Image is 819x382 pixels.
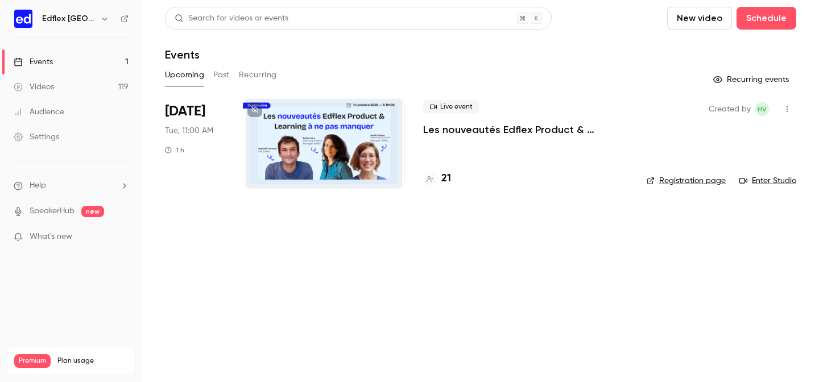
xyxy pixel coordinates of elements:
div: Audience [14,106,64,118]
div: Videos [14,81,54,93]
span: Premium [14,354,51,368]
span: Created by [709,102,751,116]
span: Live event [423,100,479,114]
h1: Events [165,48,200,61]
a: Enter Studio [739,175,796,186]
span: Plan usage [57,356,128,366]
span: What's new [30,231,72,243]
span: new [81,206,104,217]
span: [DATE] [165,102,205,121]
span: Hélène VENTURINI [755,102,769,116]
li: help-dropdown-opener [14,180,129,192]
h6: Edflex [GEOGRAPHIC_DATA] [42,13,96,24]
a: Les nouveautés Edflex Product & Learning à ne pas manquer [423,123,628,136]
span: Tue, 11:00 AM [165,125,213,136]
button: Past [213,66,230,84]
div: Settings [14,131,59,143]
span: Help [30,180,46,192]
iframe: Noticeable Trigger [115,232,129,242]
h4: 21 [441,171,451,186]
div: Search for videos or events [175,13,288,24]
div: Events [14,56,53,68]
button: Recurring [239,66,277,84]
a: 21 [423,171,451,186]
div: Oct 14 Tue, 11:00 AM (Europe/Paris) [165,98,225,189]
button: Schedule [737,7,796,30]
button: Recurring events [708,70,796,89]
button: Upcoming [165,66,204,84]
a: SpeakerHub [30,205,75,217]
a: Registration page [647,175,726,186]
button: New video [667,7,732,30]
img: Edflex France [14,10,32,28]
span: HV [758,102,767,116]
div: 1 h [165,146,184,155]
